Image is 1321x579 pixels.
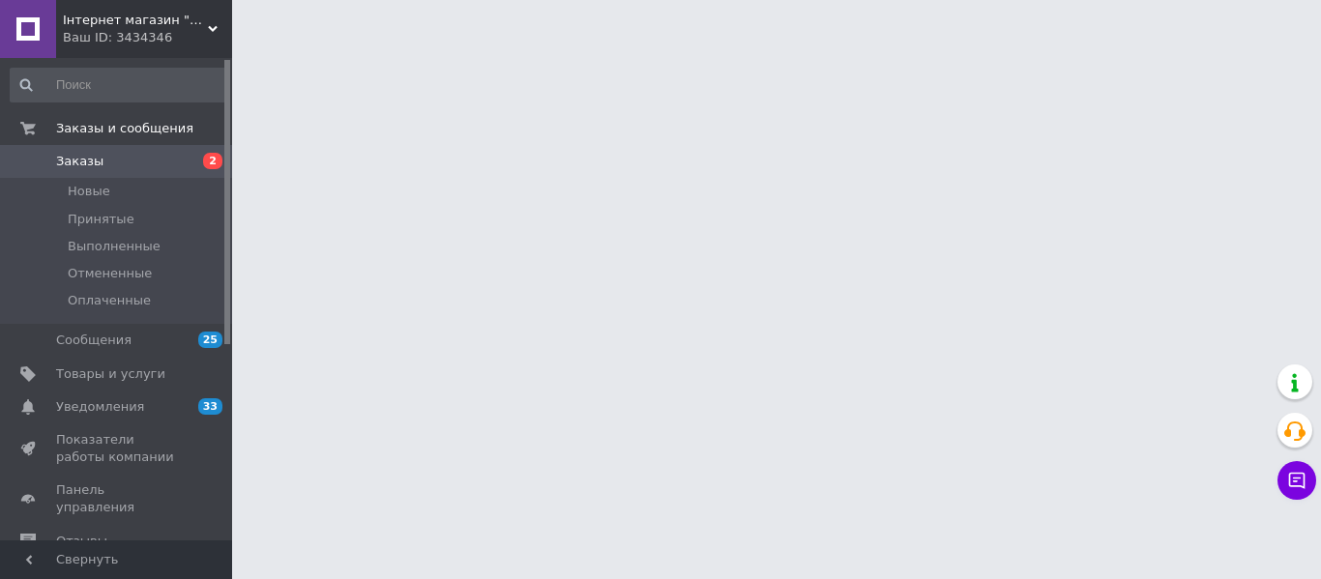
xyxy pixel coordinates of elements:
span: Отмененные [68,265,152,282]
input: Поиск [10,68,228,102]
span: Сообщения [56,332,132,349]
span: Принятые [68,211,134,228]
span: Уведомления [56,398,144,416]
span: 33 [198,398,222,415]
span: 2 [203,153,222,169]
span: Заказы и сообщения [56,120,193,137]
span: Товары и услуги [56,365,165,383]
span: Показатели работы компании [56,431,179,466]
div: Ваш ID: 3434346 [63,29,232,46]
span: Панель управления [56,481,179,516]
button: Чат с покупателем [1277,461,1316,500]
span: Выполненные [68,238,161,255]
span: Інтернет магазин "Focus" [63,12,208,29]
span: Новые [68,183,110,200]
span: Заказы [56,153,103,170]
span: Отзывы [56,533,107,550]
span: Оплаченные [68,292,151,309]
span: 25 [198,332,222,348]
